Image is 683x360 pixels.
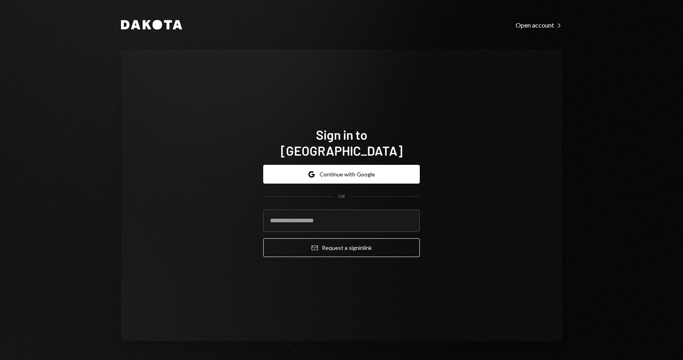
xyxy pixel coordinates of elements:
div: OR [338,193,345,200]
div: Open account [516,21,562,29]
h1: Sign in to [GEOGRAPHIC_DATA] [263,127,420,158]
button: Continue with Google [263,165,420,184]
a: Open account [516,20,562,29]
button: Request a signinlink [263,238,420,257]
